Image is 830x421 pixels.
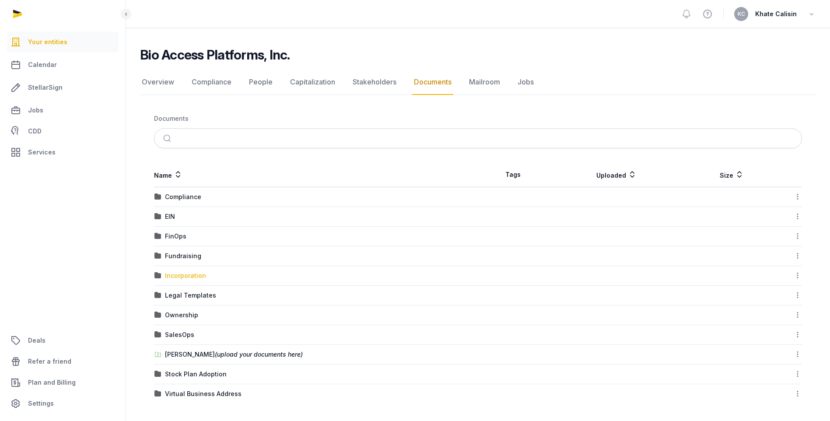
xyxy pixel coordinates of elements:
th: Tags [478,162,548,187]
div: Legal Templates [165,291,216,300]
img: folder.svg [154,233,161,240]
span: Your entities [28,37,67,47]
img: folder.svg [154,213,161,220]
iframe: Chat Widget [672,319,830,421]
div: Incorporation [165,271,206,280]
img: folder.svg [154,371,161,378]
a: Stakeholders [351,70,398,95]
a: People [247,70,274,95]
img: folder.svg [154,331,161,338]
button: Submit [158,129,179,148]
a: Your entities [7,32,119,53]
nav: Breadcrumb [154,109,802,128]
span: Deals [28,335,46,346]
div: Virtual Business Address [165,389,242,398]
a: Capitalization [288,70,337,95]
div: Fundraising [165,252,201,260]
a: Compliance [190,70,233,95]
span: KC [738,11,745,17]
span: Calendar [28,60,57,70]
div: [PERSON_NAME] [165,350,303,359]
span: Plan and Billing [28,377,76,388]
img: folder.svg [154,193,161,200]
th: Name [154,162,478,187]
div: Compliance [165,193,201,201]
span: Services [28,147,56,158]
img: folder.svg [154,292,161,299]
h2: Bio Access Platforms, Inc. [140,47,290,63]
a: CDD [7,123,119,140]
span: CDD [28,126,42,137]
span: Refer a friend [28,356,71,367]
a: Deals [7,330,119,351]
img: folder.svg [154,253,161,260]
a: Refer a friend [7,351,119,372]
th: Uploaded [548,162,685,187]
span: Jobs [28,105,43,116]
span: (upload your documents here) [215,351,303,358]
th: Size [685,162,778,187]
a: Jobs [516,70,536,95]
a: Settings [7,393,119,414]
a: Calendar [7,54,119,75]
a: StellarSign [7,77,119,98]
img: folder.svg [154,312,161,319]
button: KC [734,7,748,21]
a: Services [7,142,119,163]
span: Settings [28,398,54,409]
span: Khate Calisin [755,9,797,19]
div: Documents [154,114,189,123]
img: folder-upload.svg [154,351,161,358]
a: Overview [140,70,176,95]
img: folder.svg [154,272,161,279]
span: StellarSign [28,82,63,93]
div: FinOps [165,232,186,241]
a: Plan and Billing [7,372,119,393]
nav: Tabs [140,70,816,95]
a: Documents [412,70,453,95]
div: SalesOps [165,330,194,339]
a: Jobs [7,100,119,121]
img: folder.svg [154,390,161,397]
a: Mailroom [467,70,502,95]
div: Ownership [165,311,198,319]
div: EIN [165,212,175,221]
div: Stock Plan Adoption [165,370,227,379]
